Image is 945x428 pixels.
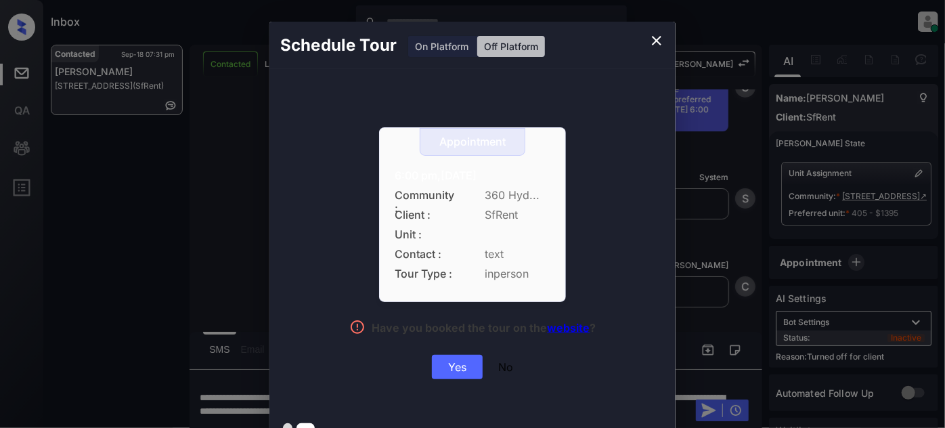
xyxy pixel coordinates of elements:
span: Contact : [395,248,456,261]
span: 360 Hyd... [485,189,550,202]
div: Have you booked the tour on the ? [372,321,596,338]
a: website [548,321,590,335]
span: inperson [485,267,550,280]
span: text [485,248,550,261]
div: 6:00 pm,[DATE] [395,169,550,182]
button: close [643,27,670,54]
div: No [498,360,513,374]
h2: Schedule Tour [269,22,408,69]
div: Yes [432,355,483,379]
span: Unit : [395,228,456,241]
span: Tour Type : [395,267,456,280]
span: Client : [395,209,456,221]
span: Community : [395,189,456,202]
span: SfRent [485,209,550,221]
div: Appointment [420,135,525,148]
